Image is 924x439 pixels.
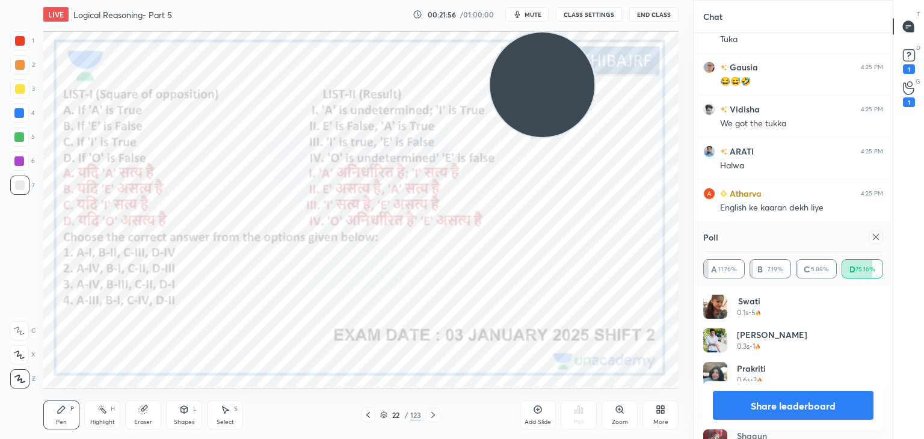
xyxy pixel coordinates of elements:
p: T [917,10,920,19]
div: 1 [903,64,915,74]
h4: [PERSON_NAME] [737,328,807,341]
div: Zoom [612,419,628,425]
div: 1 [903,97,915,107]
h5: • [750,341,753,352]
div: Add Slide [525,419,551,425]
div: 5 [10,127,35,147]
img: bfb34a3273ac45a4b044636739da6098.jpg [703,103,715,115]
div: grid [694,33,893,348]
h5: 0.6s [737,375,750,385]
button: End Class [629,7,679,22]
div: 22 [390,411,402,419]
h5: • [748,307,751,318]
img: streak-poll-icon.44701ccd.svg [756,310,761,316]
div: P [70,406,74,412]
div: More [653,419,668,425]
h6: ARATI [727,145,754,158]
h4: Poll [703,231,718,244]
h4: swati [737,295,761,307]
div: 4:25 PM [861,190,883,197]
div: / [404,411,408,419]
img: no-rating-badge.077c3623.svg [720,149,727,155]
div: 😂😅🤣 [720,76,883,88]
h5: 5 [751,307,756,318]
h5: 2 [753,375,757,385]
button: Share leaderboard [713,391,873,420]
div: 4:25 PM [861,64,883,71]
div: Highlight [90,419,115,425]
div: LIVE [43,7,69,22]
img: 037af909af264af6940d1688ab774d09.jpg [703,188,715,200]
div: Z [10,369,35,388]
div: 1 [10,31,34,51]
div: 6 [10,152,35,171]
h4: Prakriti [737,362,766,375]
div: 4:25 PM [861,148,883,155]
div: 7 [10,176,35,195]
h4: Logical Reasoning- Part 5 [73,9,172,20]
span: mute [525,10,541,19]
div: grid [703,295,883,439]
p: D [916,43,920,52]
p: Chat [694,1,732,32]
img: a7d6eed1c4e342f58e0a505c5e0deddc.jpg [703,146,715,158]
div: 4:25 PM [861,106,883,113]
img: d9de4fbaaa17429c86f557d043f2a4f1.jpg [703,61,715,73]
div: 123 [410,410,421,420]
h5: 1 [753,341,755,352]
div: We got the tukka [720,118,883,130]
div: Shapes [174,419,194,425]
h6: Gausia [727,61,758,73]
div: 2 [10,55,35,75]
h5: 0.3s [737,341,750,352]
div: Select [217,419,234,425]
h5: 0.1s [737,307,748,318]
div: English ke kaaran dekh liye [720,202,883,214]
div: C [10,321,35,340]
div: 4 [10,103,35,123]
div: L [193,406,197,412]
h6: Atharva [727,187,762,200]
div: H [111,406,115,412]
div: X [10,345,35,364]
img: no-rating-badge.077c3623.svg [720,64,727,71]
h6: Vidisha [727,103,760,115]
img: 8176693fcf6949c79cfa135a74d727da.46562192_3 [703,328,727,352]
div: Halwa [720,160,883,172]
button: CLASS SETTINGS [556,7,622,22]
img: 5c50ca92545e4ea9b152bc47f8b6a3eb.jpg [703,362,727,386]
img: no-rating-badge.077c3623.svg [720,106,727,113]
button: mute [505,7,549,22]
img: streak-poll-icon.44701ccd.svg [757,377,762,383]
div: S [234,406,238,412]
div: 3 [10,79,35,99]
img: Learner_Badge_beginner_1_8b307cf2a0.svg [720,190,727,197]
img: streak-poll-icon.44701ccd.svg [755,343,760,349]
img: 2171b84a3f5d46ffbb1d5035fcce5c7f.jpg [703,295,727,319]
div: Pen [56,419,67,425]
div: Tuka [720,34,883,46]
p: G [916,77,920,86]
div: Eraser [134,419,152,425]
h5: • [750,375,753,385]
